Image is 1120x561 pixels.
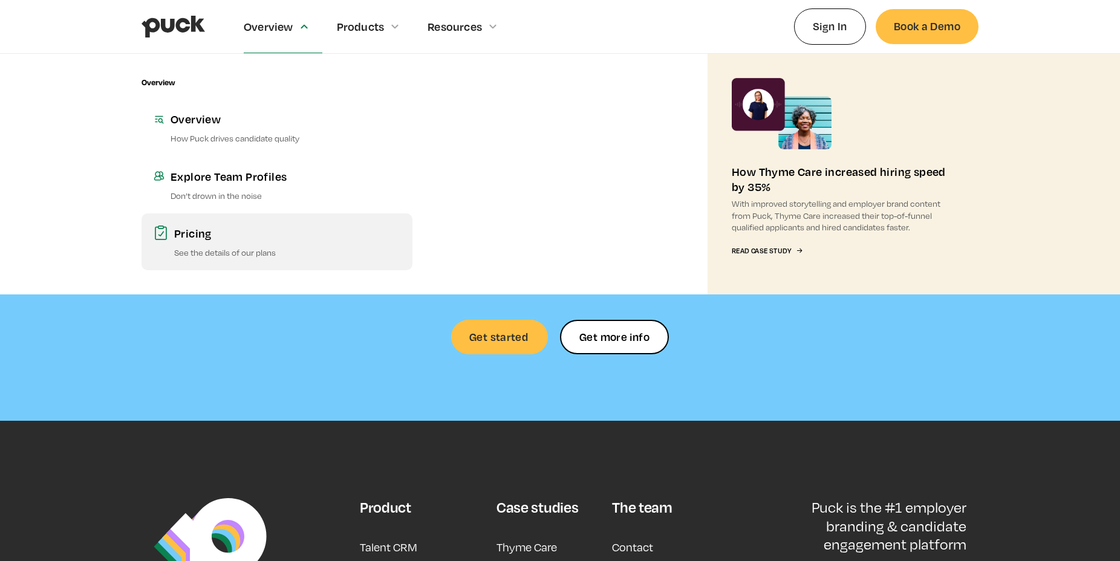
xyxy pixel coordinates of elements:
div: Product [360,498,411,516]
div: Read Case Study [732,247,791,255]
div: Case studies [497,498,578,516]
a: Explore Team ProfilesDon’t drown in the noise [142,157,412,213]
a: How Thyme Care increased hiring speed by 35%With improved storytelling and employer brand content... [708,54,978,294]
div: Pricing [174,225,400,241]
form: Ready to find your people [560,320,669,354]
p: Puck is the #1 employer branding & candidate engagement platform [772,498,966,553]
p: How Puck drives candidate quality [171,132,400,144]
div: Resources [428,20,482,33]
div: Products [337,20,385,33]
div: Overview [142,78,175,87]
p: See the details of our plans [174,247,400,258]
a: OverviewHow Puck drives candidate quality [142,99,412,156]
div: Overview [244,20,293,33]
a: Get started [451,320,548,354]
div: How Thyme Care increased hiring speed by 35% [732,164,954,194]
a: Get more info [560,320,669,354]
a: Book a Demo [876,9,978,44]
div: Overview [171,111,400,126]
a: PricingSee the details of our plans [142,213,412,270]
div: Explore Team Profiles [171,169,400,184]
a: Sign In [794,8,866,44]
p: Don’t drown in the noise [171,190,400,201]
p: With improved storytelling and employer brand content from Puck, Thyme Care increased their top-o... [732,198,954,233]
div: The team [612,498,672,516]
